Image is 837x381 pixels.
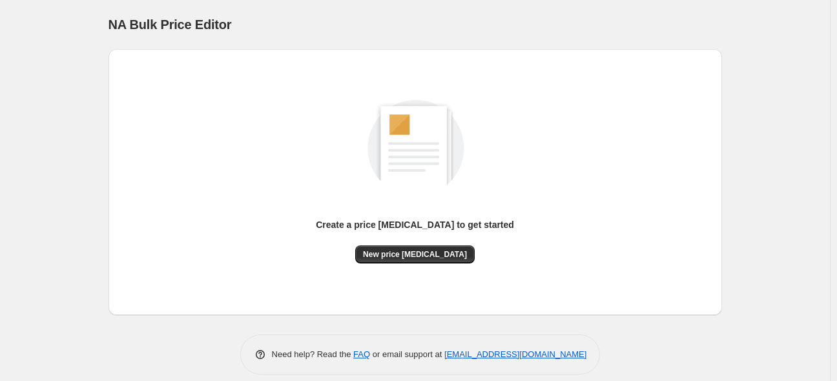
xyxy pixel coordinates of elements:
[363,249,467,260] span: New price [MEDICAL_DATA]
[353,349,370,359] a: FAQ
[272,349,354,359] span: Need help? Read the
[355,245,475,263] button: New price [MEDICAL_DATA]
[444,349,586,359] a: [EMAIL_ADDRESS][DOMAIN_NAME]
[370,349,444,359] span: or email support at
[108,17,232,32] span: NA Bulk Price Editor
[316,218,514,231] p: Create a price [MEDICAL_DATA] to get started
